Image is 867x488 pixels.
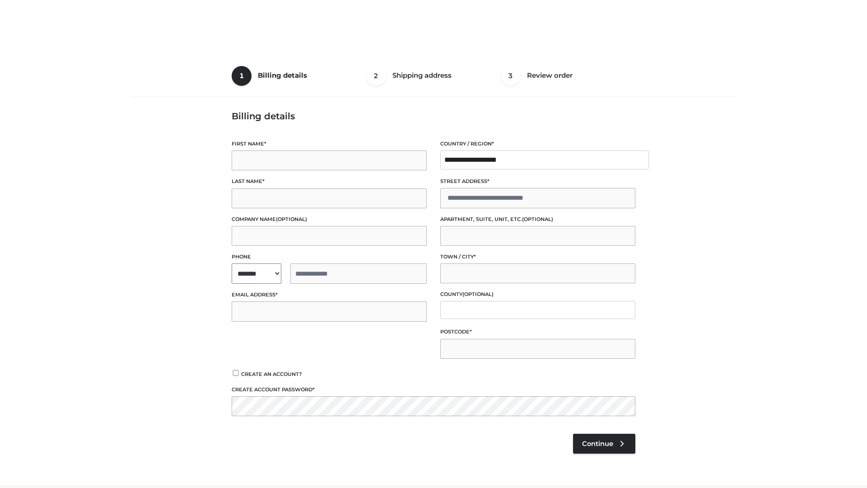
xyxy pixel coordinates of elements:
label: Last name [232,177,427,186]
label: First name [232,140,427,148]
span: (optional) [462,291,494,297]
span: Shipping address [392,71,452,80]
label: Create account password [232,385,635,394]
label: Postcode [440,328,635,336]
input: Create an account? [232,370,240,376]
span: Billing details [258,71,307,80]
label: Apartment, suite, unit, etc. [440,215,635,224]
label: County [440,290,635,299]
label: Street address [440,177,635,186]
span: Review order [527,71,573,80]
a: Continue [573,434,635,454]
span: Continue [582,440,613,448]
span: (optional) [276,216,307,222]
label: Country / Region [440,140,635,148]
span: 1 [232,66,252,86]
span: (optional) [522,216,553,222]
label: Phone [232,253,427,261]
h3: Billing details [232,111,635,122]
span: 2 [366,66,386,86]
span: 3 [501,66,521,86]
label: Town / City [440,253,635,261]
span: Create an account? [241,371,302,377]
label: Company name [232,215,427,224]
label: Email address [232,291,427,299]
